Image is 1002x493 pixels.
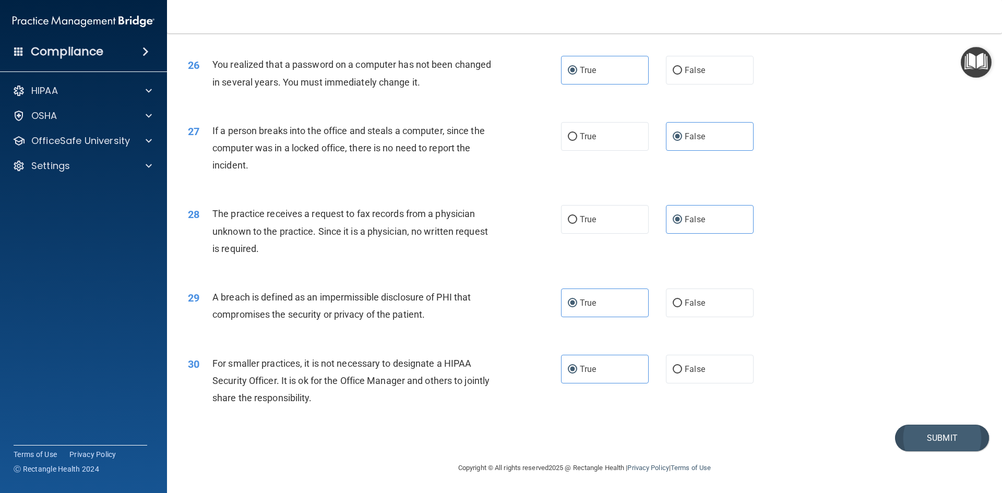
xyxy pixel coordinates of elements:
[13,160,152,172] a: Settings
[394,451,775,485] div: Copyright © All rights reserved 2025 @ Rectangle Health | |
[685,364,705,374] span: False
[188,208,199,221] span: 28
[188,59,199,71] span: 26
[568,299,577,307] input: True
[580,131,596,141] span: True
[580,65,596,75] span: True
[580,214,596,224] span: True
[685,131,705,141] span: False
[673,133,682,141] input: False
[13,11,154,32] img: PMB logo
[568,133,577,141] input: True
[580,298,596,308] span: True
[580,364,596,374] span: True
[671,464,711,472] a: Terms of Use
[895,425,989,451] button: Submit
[188,292,199,304] span: 29
[685,298,705,308] span: False
[673,216,682,224] input: False
[69,449,116,460] a: Privacy Policy
[685,65,705,75] span: False
[212,358,490,403] span: For smaller practices, it is not necessary to designate a HIPAA Security Officer. It is ok for th...
[31,44,103,59] h4: Compliance
[31,110,57,122] p: OSHA
[568,67,577,75] input: True
[212,125,485,171] span: If a person breaks into the office and steals a computer, since the computer was in a locked offi...
[673,299,682,307] input: False
[13,135,152,147] a: OfficeSafe University
[673,67,682,75] input: False
[673,366,682,374] input: False
[31,85,58,97] p: HIPAA
[568,216,577,224] input: True
[685,214,705,224] span: False
[212,208,488,254] span: The practice receives a request to fax records from a physician unknown to the practice. Since it...
[31,160,70,172] p: Settings
[212,59,491,87] span: You realized that a password on a computer has not been changed in several years. You must immedi...
[627,464,669,472] a: Privacy Policy
[568,366,577,374] input: True
[188,358,199,370] span: 30
[188,125,199,138] span: 27
[961,47,992,78] button: Open Resource Center
[212,292,471,320] span: A breach is defined as an impermissible disclosure of PHI that compromises the security or privac...
[31,135,130,147] p: OfficeSafe University
[13,110,152,122] a: OSHA
[14,449,57,460] a: Terms of Use
[13,85,152,97] a: HIPAA
[14,464,99,474] span: Ⓒ Rectangle Health 2024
